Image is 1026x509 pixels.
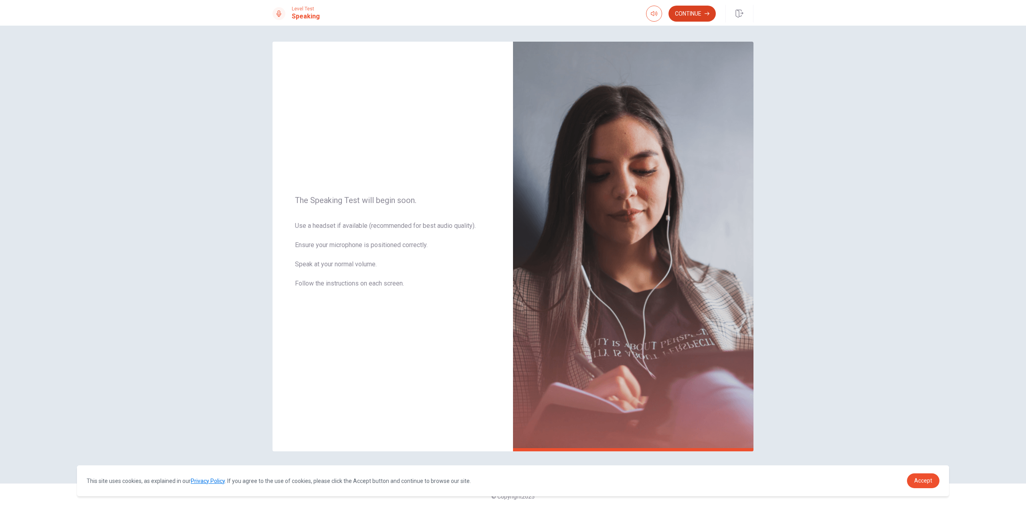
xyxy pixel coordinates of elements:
[191,478,225,484] a: Privacy Policy
[513,42,753,451] img: speaking intro
[77,465,949,496] div: cookieconsent
[491,493,535,500] span: © Copyright 2025
[295,221,491,298] span: Use a headset if available (recommended for best audio quality). Ensure your microphone is positi...
[914,477,932,484] span: Accept
[669,6,716,22] button: Continue
[907,473,939,488] a: dismiss cookie message
[295,195,491,205] span: The Speaking Test will begin soon.
[87,478,471,484] span: This site uses cookies, as explained in our . If you agree to the use of cookies, please click th...
[292,12,320,21] h1: Speaking
[292,6,320,12] span: Level Test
